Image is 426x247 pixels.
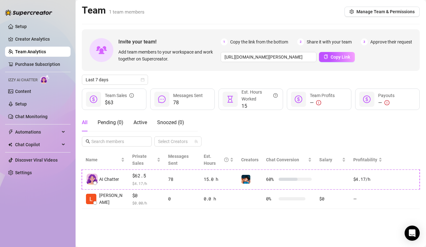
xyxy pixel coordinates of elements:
span: AI Chatter [99,176,119,183]
span: Approve their request [370,38,412,45]
span: copy [324,55,328,59]
span: 0 % [266,195,276,202]
img: Lucas Light [86,194,96,204]
span: $0 [132,192,161,199]
span: Messages Sent [173,93,203,98]
span: $ 4.17 /h [132,180,161,187]
span: Share it with your team [307,38,352,45]
div: 0 [168,195,196,202]
a: Creator Analytics [15,34,65,44]
a: Content [15,89,31,94]
img: Chat Copilot [8,142,12,147]
img: AI Chatter [40,75,50,84]
td: — [349,189,386,209]
span: Last 7 days [86,75,144,84]
a: Setup [15,24,27,29]
span: 15 [241,102,278,110]
img: izzy-ai-chatter-avatar-DDCN_rTZ.svg [87,174,98,185]
span: 1 team members [109,9,145,15]
span: Automations [15,127,60,137]
span: 2 [297,38,304,45]
span: dollar-circle [363,95,371,103]
img: logo-BBDzfeDw.svg [5,9,52,16]
span: Team Profits [310,93,335,98]
span: Invite your team! [118,38,221,46]
span: search [86,139,90,144]
span: 1 [221,38,228,45]
div: 0.0 h [204,195,234,202]
span: Messages Sent [168,154,189,166]
span: 60 % [266,176,276,183]
div: Pending ( 0 ) [98,119,123,126]
th: Name [82,150,128,169]
span: calendar [141,78,145,82]
span: 3 [361,38,368,45]
span: Chat Conversion [266,157,299,162]
span: question-circle [224,153,229,167]
div: All [82,119,88,126]
span: $63 [105,99,134,106]
div: Open Intercom Messenger [405,226,420,241]
span: exclamation-circle [316,100,321,105]
th: Creators [237,150,262,169]
span: question-circle [273,89,278,102]
span: Payouts [378,93,395,98]
span: Salary [319,157,332,162]
a: Purchase Subscription [15,62,60,67]
span: Copy the link from the bottom [230,38,288,45]
span: dollar-circle [90,95,97,103]
button: Manage Team & Permissions [344,7,420,17]
h2: Team [82,4,145,16]
span: Profitability [353,157,377,162]
div: — [378,99,395,106]
div: 15.0 h [204,176,234,183]
span: hourglass [226,95,234,103]
span: Active [133,119,147,125]
span: exclamation-circle [384,100,389,105]
span: dollar-circle [295,95,302,103]
span: Chat Copilot [15,140,60,150]
input: Search members [91,138,143,145]
div: $4.17 /h [353,176,382,183]
span: setting [349,9,354,14]
span: Copy Link [331,55,350,60]
a: Setup [15,101,27,106]
span: info-circle [129,92,134,99]
a: Discover Viral Videos [15,158,58,163]
button: Copy Link [319,52,355,62]
a: Settings [15,170,32,175]
span: 78 [173,99,203,106]
img: lucas [241,175,250,184]
div: $0 [319,195,345,202]
span: Snoozed ( 0 ) [157,119,184,125]
span: team [194,140,198,143]
span: Name [86,156,120,163]
span: thunderbolt [8,129,13,135]
span: [PERSON_NAME] [99,192,125,206]
span: $62.5 [132,172,161,180]
span: Manage Team & Permissions [356,9,415,14]
span: message [158,95,166,103]
span: Izzy AI Chatter [8,77,37,83]
span: Private Sales [132,154,147,166]
div: — [310,99,335,106]
div: Est. Hours Worked [241,89,278,102]
a: Chat Monitoring [15,114,48,119]
span: Add team members to your workspace and work together on Supercreator. [118,49,218,62]
a: Team Analytics [15,49,46,54]
div: Team Sales [105,92,134,99]
span: $ 0.00 /h [132,200,161,206]
div: 78 [168,176,196,183]
div: Est. Hours [204,153,229,167]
